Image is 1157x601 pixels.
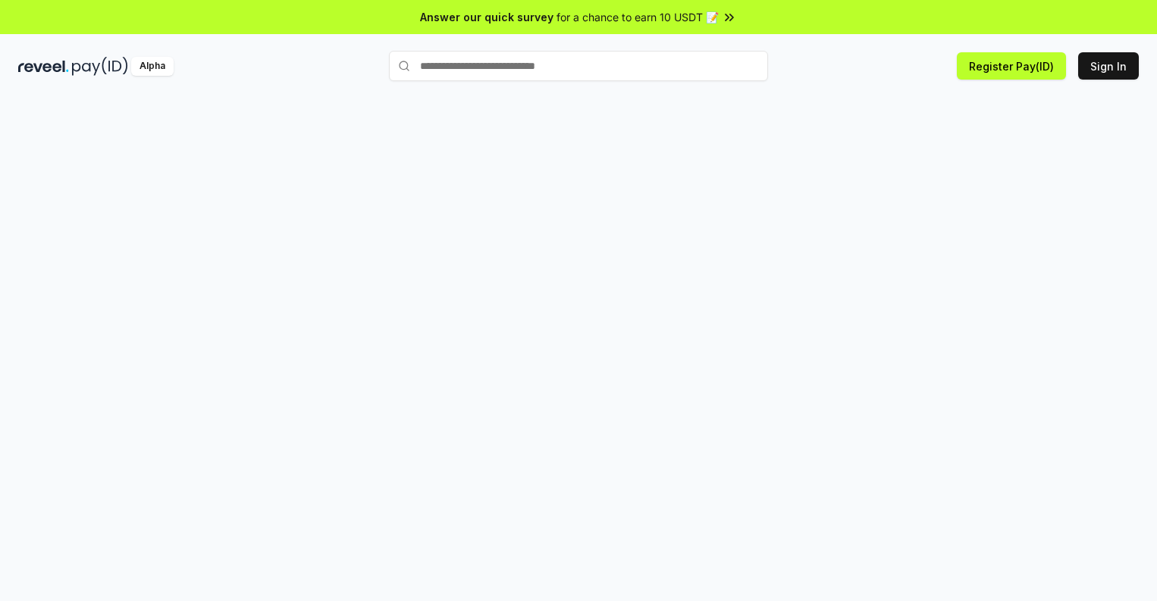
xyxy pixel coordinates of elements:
[1078,52,1139,80] button: Sign In
[131,57,174,76] div: Alpha
[957,52,1066,80] button: Register Pay(ID)
[420,9,553,25] span: Answer our quick survey
[18,57,69,76] img: reveel_dark
[557,9,719,25] span: for a chance to earn 10 USDT 📝
[72,57,128,76] img: pay_id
